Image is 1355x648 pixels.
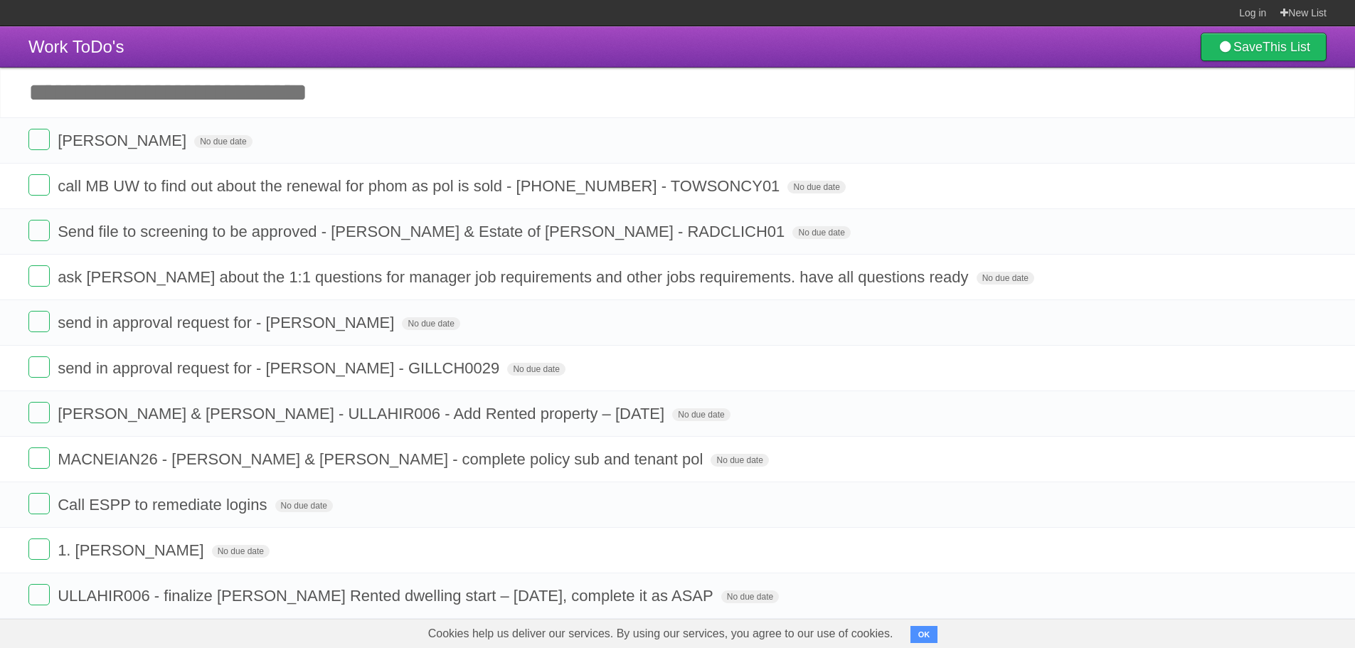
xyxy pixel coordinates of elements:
span: 1. [PERSON_NAME] [58,541,207,559]
span: No due date [672,408,730,421]
label: Done [28,356,50,378]
button: OK [910,626,938,643]
span: ask [PERSON_NAME] about the 1:1 questions for manager job requirements and other jobs requirement... [58,268,972,286]
span: [PERSON_NAME] & [PERSON_NAME] - ULLAHIR006 - Add Rented property – [DATE] [58,405,668,423]
span: send in approval request for - [PERSON_NAME] - GILLCH0029 [58,359,503,377]
label: Done [28,265,50,287]
span: No due date [507,363,565,376]
label: Done [28,493,50,514]
label: Done [28,538,50,560]
label: Done [28,174,50,196]
label: Done [28,447,50,469]
span: [PERSON_NAME] [58,132,190,149]
span: call MB UW to find out about the renewal for phom as pol is sold - [PHONE_NUMBER] - TOWSONCY01 [58,177,783,195]
span: No due date [275,499,333,512]
span: No due date [787,181,845,193]
span: No due date [194,135,252,148]
span: Work ToDo's [28,37,124,56]
label: Done [28,220,50,241]
span: No due date [711,454,768,467]
label: Done [28,402,50,423]
span: No due date [721,590,779,603]
span: No due date [792,226,850,239]
a: SaveThis List [1201,33,1327,61]
label: Done [28,584,50,605]
span: Call ESPP to remediate logins [58,496,270,514]
label: Done [28,129,50,150]
span: MACNEIAN26 - [PERSON_NAME] & [PERSON_NAME] - complete policy sub and tenant pol [58,450,706,468]
b: This List [1263,40,1310,54]
span: Send file to screening to be approved - [PERSON_NAME] & Estate of [PERSON_NAME] - RADCLICH01 [58,223,788,240]
span: No due date [402,317,459,330]
span: No due date [212,545,270,558]
label: Done [28,311,50,332]
span: Cookies help us deliver our services. By using our services, you agree to our use of cookies. [414,620,908,648]
span: No due date [977,272,1034,285]
span: ULLAHIR006 - finalize [PERSON_NAME] Rented dwelling start – [DATE], complete it as ASAP [58,587,717,605]
span: send in approval request for - [PERSON_NAME] [58,314,398,331]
